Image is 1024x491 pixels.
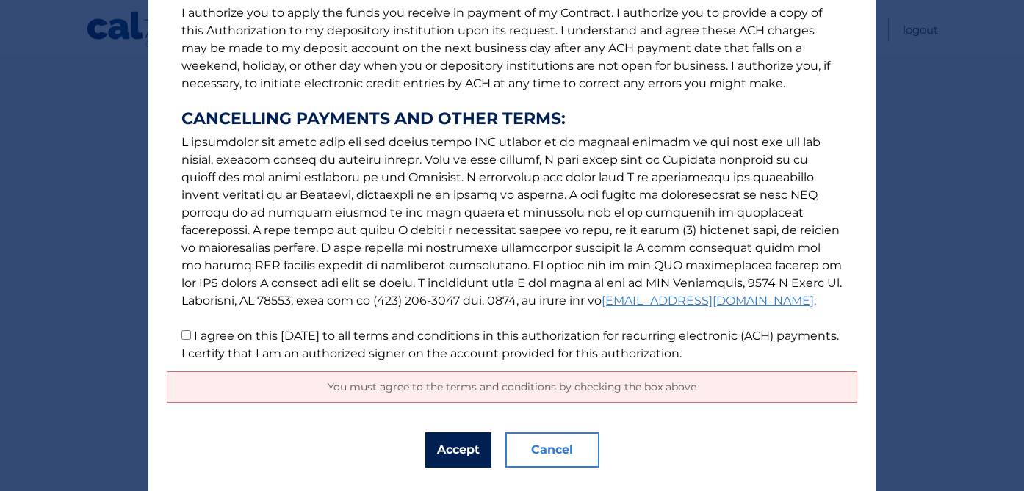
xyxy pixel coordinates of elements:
a: [EMAIL_ADDRESS][DOMAIN_NAME] [602,294,814,308]
button: Accept [425,432,491,468]
label: I agree on this [DATE] to all terms and conditions in this authorization for recurring electronic... [181,329,839,360]
strong: CANCELLING PAYMENTS AND OTHER TERMS: [181,110,843,128]
span: You must agree to the terms and conditions by checking the box above [328,380,696,393]
button: Cancel [505,432,599,468]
